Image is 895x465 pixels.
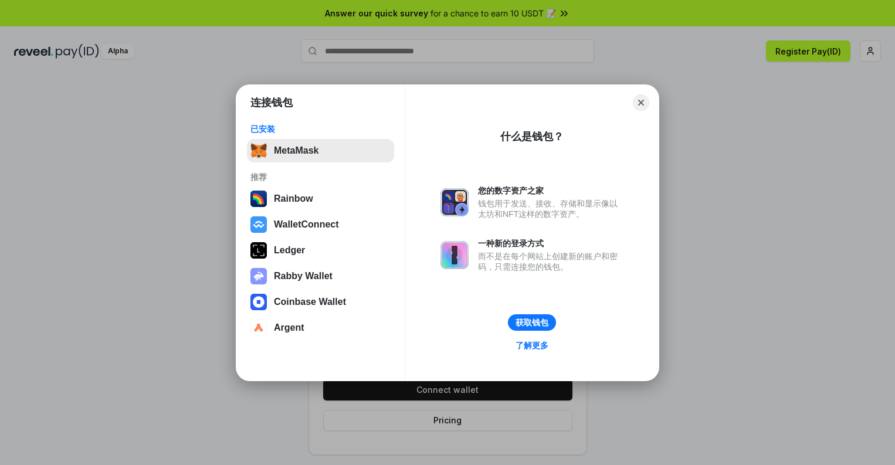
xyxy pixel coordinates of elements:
div: Ledger [274,245,305,256]
h1: 连接钱包 [250,96,293,110]
div: 获取钱包 [516,317,548,328]
button: Close [633,94,649,111]
button: 获取钱包 [508,314,556,331]
img: svg+xml,%3Csvg%20width%3D%2228%22%20height%3D%2228%22%20viewBox%3D%220%200%2028%2028%22%20fill%3D... [250,320,267,336]
div: Argent [274,323,304,333]
div: 已安装 [250,124,391,134]
div: 了解更多 [516,340,548,351]
div: WalletConnect [274,219,339,230]
a: 了解更多 [508,338,555,353]
button: MetaMask [247,139,394,162]
img: svg+xml,%3Csvg%20xmlns%3D%22http%3A%2F%2Fwww.w3.org%2F2000%2Fsvg%22%20fill%3D%22none%22%20viewBox... [440,241,469,269]
button: Ledger [247,239,394,262]
div: Coinbase Wallet [274,297,346,307]
img: svg+xml,%3Csvg%20fill%3D%22none%22%20height%3D%2233%22%20viewBox%3D%220%200%2035%2033%22%20width%... [250,142,267,159]
img: svg+xml,%3Csvg%20xmlns%3D%22http%3A%2F%2Fwww.w3.org%2F2000%2Fsvg%22%20fill%3D%22none%22%20viewBox... [250,268,267,284]
img: svg+xml,%3Csvg%20width%3D%22120%22%20height%3D%22120%22%20viewBox%3D%220%200%20120%20120%22%20fil... [250,191,267,207]
img: svg+xml,%3Csvg%20xmlns%3D%22http%3A%2F%2Fwww.w3.org%2F2000%2Fsvg%22%20width%3D%2228%22%20height%3... [250,242,267,259]
div: 钱包用于发送、接收、存储和显示像以太坊和NFT这样的数字资产。 [478,198,623,219]
button: Argent [247,316,394,340]
div: 推荐 [250,172,391,182]
img: svg+xml,%3Csvg%20width%3D%2228%22%20height%3D%2228%22%20viewBox%3D%220%200%2028%2028%22%20fill%3D... [250,216,267,233]
div: 您的数字资产之家 [478,185,623,196]
img: svg+xml,%3Csvg%20width%3D%2228%22%20height%3D%2228%22%20viewBox%3D%220%200%2028%2028%22%20fill%3D... [250,294,267,310]
div: Rabby Wallet [274,271,333,281]
img: svg+xml,%3Csvg%20xmlns%3D%22http%3A%2F%2Fwww.w3.org%2F2000%2Fsvg%22%20fill%3D%22none%22%20viewBox... [440,188,469,216]
button: WalletConnect [247,213,394,236]
div: 什么是钱包？ [500,130,564,144]
div: 而不是在每个网站上创建新的账户和密码，只需连接您的钱包。 [478,251,623,272]
div: Rainbow [274,194,313,204]
div: MetaMask [274,145,318,156]
button: Rainbow [247,187,394,211]
div: 一种新的登录方式 [478,238,623,249]
button: Rabby Wallet [247,264,394,288]
button: Coinbase Wallet [247,290,394,314]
